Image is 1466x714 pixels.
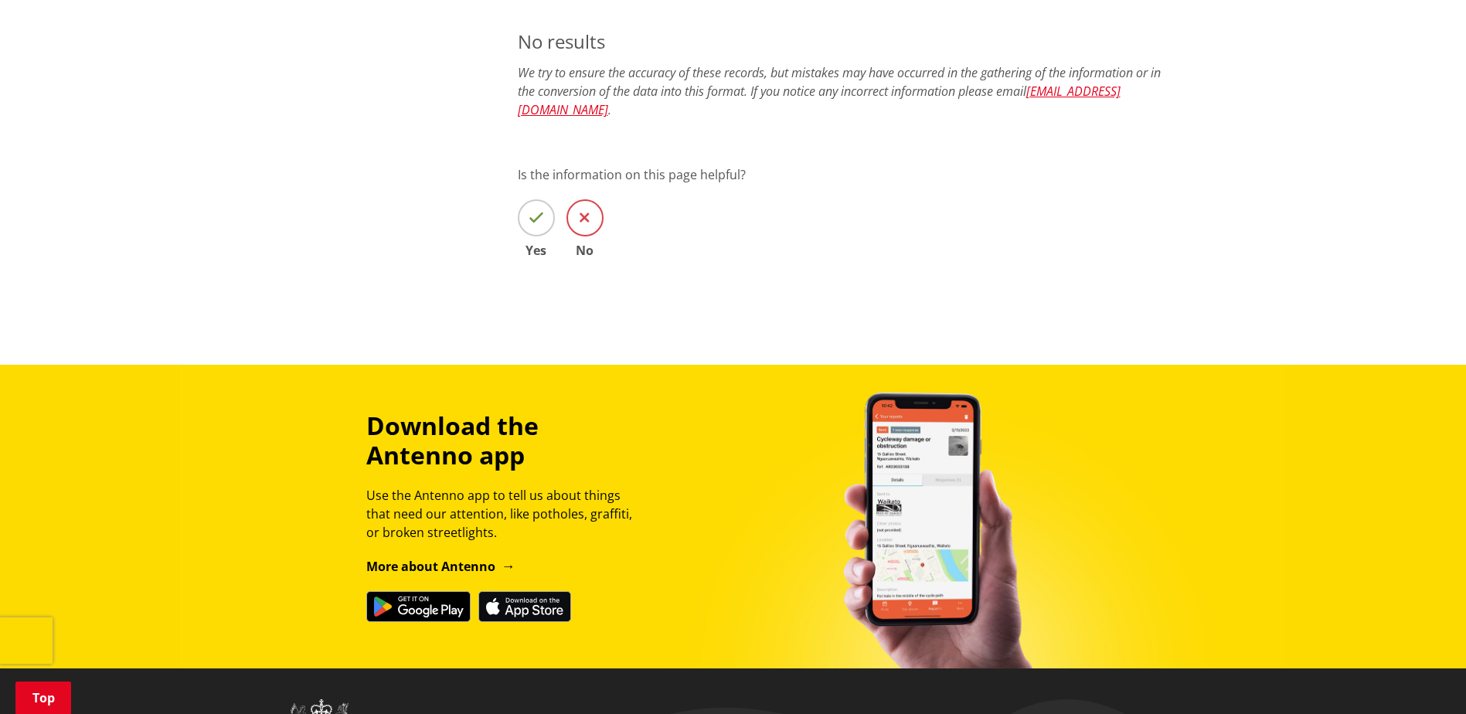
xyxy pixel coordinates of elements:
span: Yes [518,244,555,257]
em: We try to ensure the accuracy of these records, but mistakes may have occurred in the gathering o... [518,64,1161,118]
img: Download on the App Store [478,591,571,622]
img: Get it on Google Play [366,591,471,622]
p: Use the Antenno app to tell us about things that need our attention, like potholes, graffiti, or ... [366,486,646,542]
a: More about Antenno [366,558,515,575]
iframe: Messenger Launcher [1395,649,1451,705]
p: Is the information on this page helpful? [518,165,1176,184]
a: [EMAIL_ADDRESS][DOMAIN_NAME] [518,83,1121,118]
p: No results [518,28,1176,56]
a: Top [15,682,71,714]
h3: Download the Antenno app [366,411,646,471]
span: No [566,244,604,257]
